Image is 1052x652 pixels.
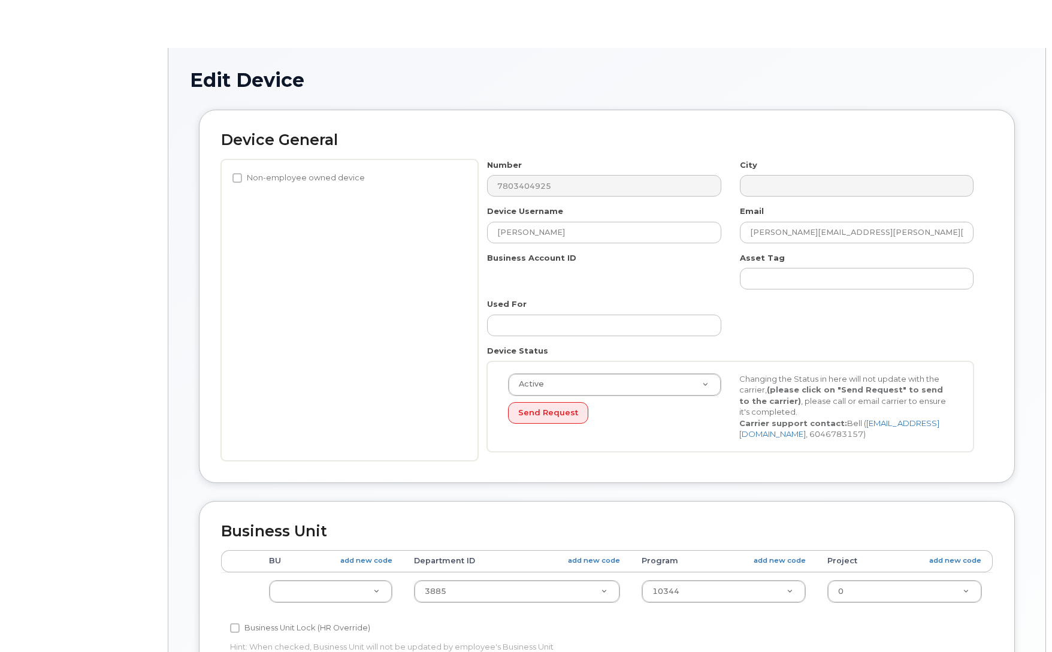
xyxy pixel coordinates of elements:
a: [EMAIL_ADDRESS][DOMAIN_NAME] [739,418,939,439]
h2: Device General [221,132,993,149]
input: Business Unit Lock (HR Override) [230,623,240,633]
h2: Business Unit [221,523,993,540]
th: BU [258,550,403,572]
a: 10344 [642,581,806,602]
label: Number [487,159,522,171]
a: 0 [828,581,981,602]
span: 10344 [652,587,679,596]
a: Active [509,374,721,396]
label: Business Account ID [487,252,576,264]
button: Send Request [508,402,588,424]
label: Device Status [487,345,548,357]
span: 0 [838,587,844,596]
label: Used For [487,298,527,310]
a: add new code [340,556,392,566]
strong: (please click on "Send Request" to send to the carrier) [739,385,943,406]
span: Active [512,379,544,390]
strong: Carrier support contact: [739,418,847,428]
th: Department ID [403,550,631,572]
a: 3885 [415,581,619,602]
div: Changing the Status in here will not update with the carrier, , please call or email carrier to e... [730,373,962,440]
h1: Edit Device [190,70,1024,90]
label: Device Username [487,206,563,217]
label: City [740,159,757,171]
input: Non-employee owned device [232,173,242,183]
a: add new code [929,556,981,566]
label: Non-employee owned device [232,171,365,185]
a: add new code [754,556,806,566]
th: Project [817,550,993,572]
th: Program [631,550,817,572]
a: add new code [568,556,620,566]
label: Email [740,206,764,217]
label: Business Unit Lock (HR Override) [230,621,370,635]
span: 3885 [425,587,446,596]
label: Asset Tag [740,252,785,264]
